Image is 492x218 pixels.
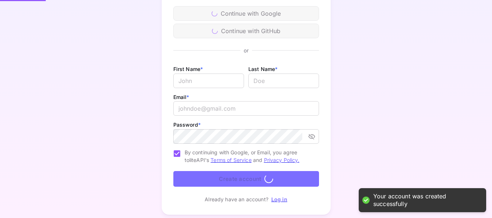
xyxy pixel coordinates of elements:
[173,6,319,21] div: Continue with Google
[264,157,299,163] a: Privacy Policy.
[210,157,251,163] a: Terms of Service
[248,74,319,88] input: Doe
[205,195,268,203] p: Already have an account?
[305,130,318,143] button: toggle password visibility
[173,66,203,72] label: First Name
[373,193,479,208] div: Your account was created successfully
[173,122,201,128] label: Password
[173,74,244,88] input: John
[271,196,287,202] a: Log in
[185,148,313,164] span: By continuing with Google, or Email, you agree to liteAPI's and
[173,24,319,38] div: Continue with GitHub
[248,66,278,72] label: Last Name
[173,94,189,100] label: Email
[173,101,319,116] input: johndoe@gmail.com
